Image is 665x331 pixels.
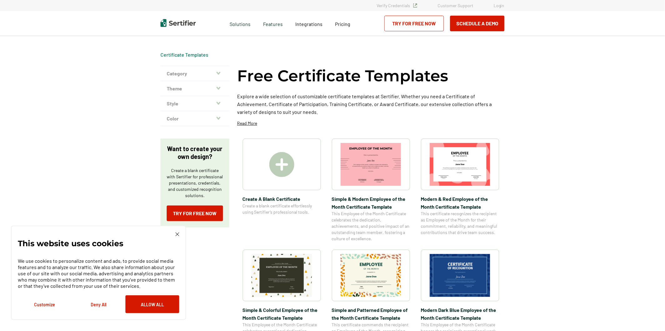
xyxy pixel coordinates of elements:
span: Create a blank certificate effortlessly using Sertifier’s professional tools. [243,203,321,215]
button: Schedule a Demo [450,16,505,31]
img: Cookie Popup Close [175,232,179,236]
span: Simple and Patterned Employee of the Month Certificate Template [332,306,410,322]
span: Simple & Colorful Employee of the Month Certificate Template [243,306,321,322]
a: Pricing [335,19,351,27]
img: Simple & Modern Employee of the Month Certificate Template [341,143,401,186]
img: Verified [413,3,417,8]
span: Integrations [296,21,323,27]
img: Modern & Red Employee of the Month Certificate Template [430,143,490,186]
p: Want to create your own design? [167,145,223,160]
p: Create a blank certificate with Sertifier for professional presentations, credentials, and custom... [167,167,223,199]
span: Create A Blank Certificate [243,195,321,203]
button: Category [160,66,229,81]
div: Breadcrumb [160,52,208,58]
span: Pricing [335,21,351,27]
a: Simple & Modern Employee of the Month Certificate TemplateSimple & Modern Employee of the Month C... [332,139,410,242]
span: Simple & Modern Employee of the Month Certificate Template [332,195,410,211]
span: Features [263,19,283,27]
button: Style [160,96,229,111]
a: Login [494,3,505,8]
span: This Employee of the Month Certificate celebrates the dedication, achievements, and positive impa... [332,211,410,242]
button: Color [160,111,229,126]
p: Read More [237,120,257,126]
img: Create A Blank Certificate [269,152,294,177]
iframe: Chat Widget [634,301,665,331]
h1: Free Certificate Templates [237,66,448,86]
a: Modern & Red Employee of the Month Certificate TemplateModern & Red Employee of the Month Certifi... [421,139,499,242]
p: Explore a wide selection of customizable certificate templates at Sertifier. Whether you need a C... [237,92,505,116]
a: Verify Credentials [377,3,417,8]
a: Integrations [296,19,323,27]
img: Sertifier | Digital Credentialing Platform [160,19,196,27]
p: We use cookies to personalize content and ads, to provide social media features and to analyze ou... [18,258,179,289]
span: This certificate recognizes the recipient as Employee of the Month for their commitment, reliabil... [421,211,499,236]
a: Customer Support [438,3,473,8]
a: Certificate Templates [160,52,208,58]
button: Theme [160,81,229,96]
img: Simple & Colorful Employee of the Month Certificate Template [251,254,312,297]
span: Solutions [230,19,251,27]
button: Deny All [72,295,125,313]
button: Allow All [125,295,179,313]
a: Try for Free Now [167,206,223,221]
img: Simple and Patterned Employee of the Month Certificate Template [341,254,401,297]
p: This website uses cookies [18,240,123,247]
button: Customize [18,295,72,313]
img: Modern Dark Blue Employee of the Month Certificate Template [430,254,490,297]
a: Try for Free Now [384,16,444,31]
span: Modern Dark Blue Employee of the Month Certificate Template [421,306,499,322]
span: Modern & Red Employee of the Month Certificate Template [421,195,499,211]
